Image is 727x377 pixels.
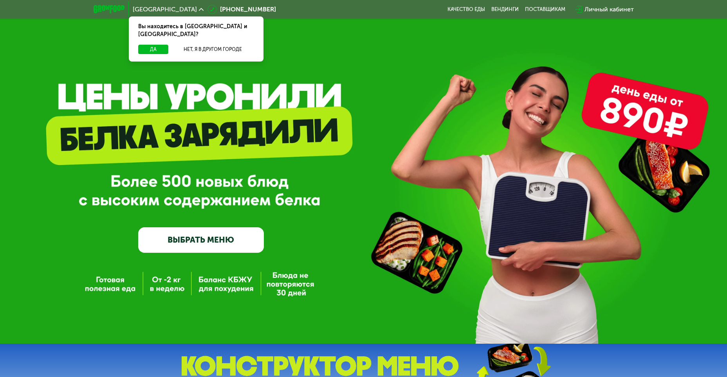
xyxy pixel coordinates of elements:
[207,5,276,14] a: [PHONE_NUMBER]
[525,6,565,13] div: поставщикам
[133,6,197,13] span: [GEOGRAPHIC_DATA]
[171,45,254,54] button: Нет, я в другом городе
[138,227,264,252] a: ВЫБРАТЬ МЕНЮ
[584,5,634,14] div: Личный кабинет
[491,6,519,13] a: Вендинги
[447,6,485,13] a: Качество еды
[138,45,168,54] button: Да
[129,16,263,45] div: Вы находитесь в [GEOGRAPHIC_DATA] и [GEOGRAPHIC_DATA]?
